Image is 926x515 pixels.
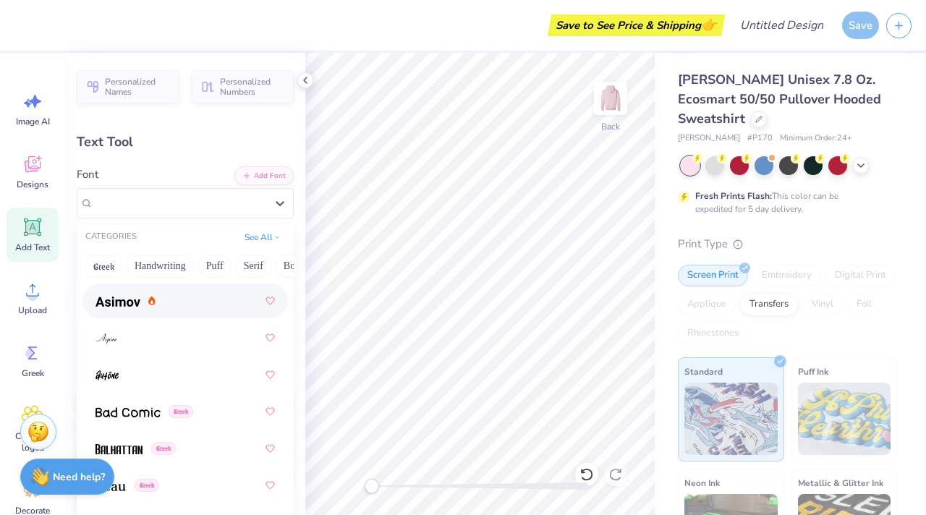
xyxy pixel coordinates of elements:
button: Add Font [234,166,294,185]
span: Greek [22,367,44,379]
button: Personalized Names [77,70,179,103]
div: Save to See Price & Shipping [551,14,721,36]
span: Image AI [16,116,50,127]
span: Designs [17,179,48,190]
button: Serif [236,255,271,278]
div: Transfers [740,294,798,315]
strong: Fresh Prints Flash: [695,190,772,202]
div: Rhinestones [678,323,748,344]
img: Standard [684,383,778,455]
span: Greek [151,442,176,455]
img: Bad Comic [95,407,161,417]
img: Asimov [95,297,140,307]
button: Personalized Numbers [192,70,294,103]
img: Autone [95,370,119,380]
div: This color can be expedited for 5 day delivery. [695,190,873,216]
span: Standard [684,364,723,379]
button: Greek [85,255,122,278]
img: Puff Ink [798,383,891,455]
label: Font [77,166,98,183]
div: Applique [678,294,736,315]
button: Bold [276,255,311,278]
div: Digital Print [825,265,896,286]
span: Add Text [15,242,50,253]
div: Print Type [678,236,897,252]
span: [PERSON_NAME] Unisex 7.8 Oz. Ecosmart 50/50 Pullover Hooded Sweatshirt [678,71,881,127]
span: Personalized Numbers [220,77,285,97]
span: 👉 [701,16,717,33]
div: Screen Print [678,265,748,286]
button: See All [240,230,285,244]
span: Metallic & Glitter Ink [798,475,883,490]
div: Embroidery [752,265,821,286]
span: Personalized Names [105,77,170,97]
span: Greek [169,405,193,418]
img: Back [596,84,625,113]
div: Text Tool [77,132,294,152]
button: Handwriting [127,255,194,278]
strong: Need help? [53,470,105,484]
span: Neon Ink [684,475,720,490]
span: # P170 [747,132,773,145]
input: Untitled Design [729,11,835,40]
span: Minimum Order: 24 + [780,132,852,145]
div: Back [601,120,620,133]
img: Aspire [95,333,116,344]
button: Puff [198,255,231,278]
div: Accessibility label [365,479,379,493]
div: Foil [847,294,881,315]
img: Balhattan [95,444,143,454]
span: Upload [18,305,47,316]
span: Puff Ink [798,364,828,379]
span: Clipart & logos [9,430,56,454]
div: CATEGORIES [85,231,137,243]
span: [PERSON_NAME] [678,132,740,145]
div: Vinyl [802,294,843,315]
span: Greek [135,479,159,492]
